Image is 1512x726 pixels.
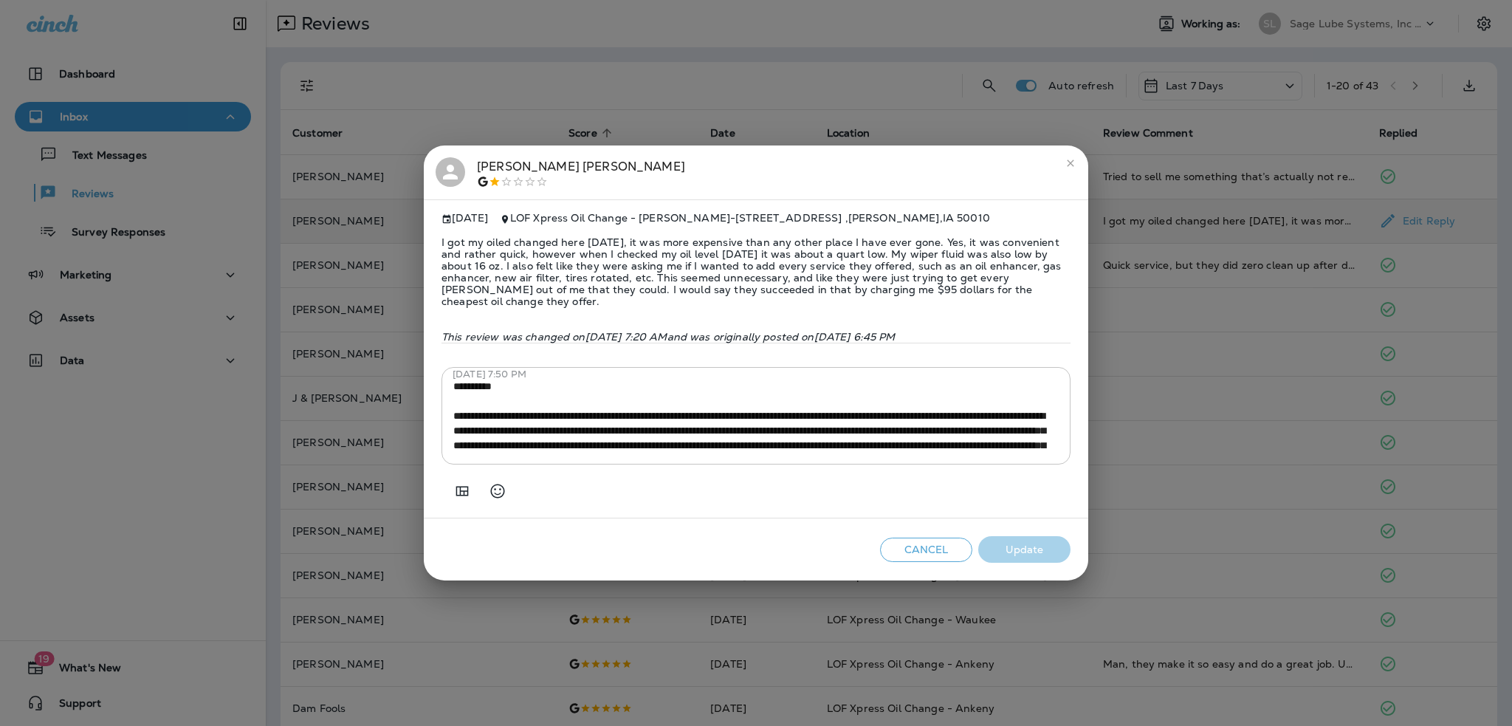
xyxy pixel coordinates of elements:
p: This review was changed on [DATE] 7:20 AM [441,331,1071,343]
span: and was originally posted on [DATE] 6:45 PM [667,330,896,343]
button: Cancel [880,538,972,562]
span: [DATE] [441,212,488,225]
button: close [1059,151,1082,175]
span: I got my oiled changed here [DATE], it was more expensive than any other place I have ever gone. ... [441,225,1071,319]
button: Select an emoji [483,476,512,506]
div: [PERSON_NAME] [PERSON_NAME] [477,157,685,188]
button: Add in a premade template [447,476,477,506]
span: LOF Xpress Oil Change - [PERSON_NAME] - [STREET_ADDRESS] , [PERSON_NAME] , IA 50010 [510,211,990,225]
